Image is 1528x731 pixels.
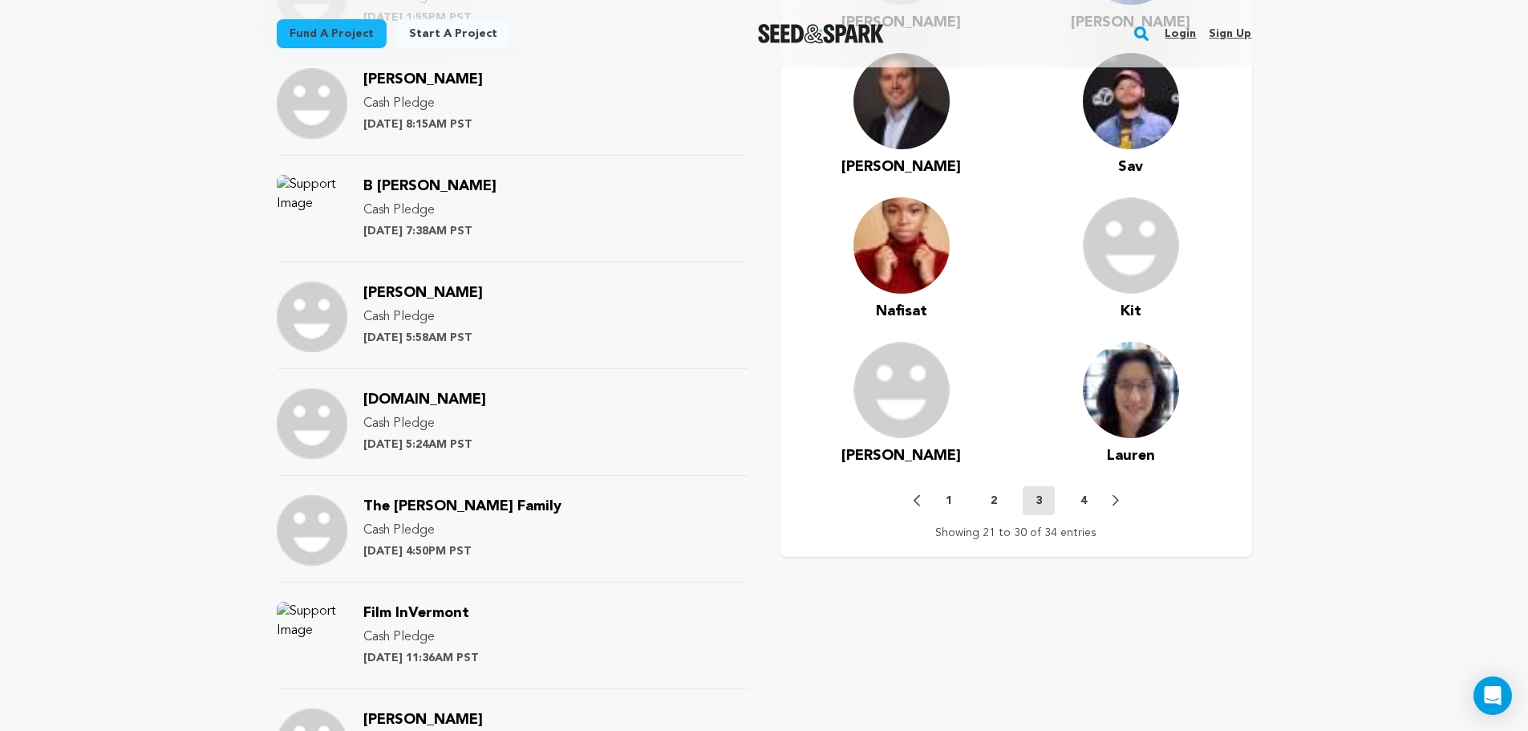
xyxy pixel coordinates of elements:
[1068,493,1100,509] button: 4
[1118,160,1143,174] span: Sav
[363,607,469,620] a: Film InVermont
[363,286,483,300] span: [PERSON_NAME]
[1036,493,1042,509] p: 3
[363,94,483,113] p: Cash Pledge
[1080,493,1087,509] p: 4
[363,330,483,346] p: [DATE] 5:58AM PST
[363,223,496,239] p: [DATE] 7:38AM PST
[363,499,561,514] span: The [PERSON_NAME] Family
[363,287,483,300] a: [PERSON_NAME]
[841,449,961,463] span: [PERSON_NAME]
[1083,53,1179,149] img: a8e66252df4e13fe.jpg
[363,116,483,132] p: [DATE] 8:15AM PST
[1083,197,1179,294] img: user.png
[363,394,486,407] a: [DOMAIN_NAME]
[1083,342,1179,438] img: 105c4993ef4c60d2.jpg
[1107,449,1155,463] span: Lauren
[1118,156,1143,178] a: Sav
[363,414,486,433] p: Cash Pledge
[277,602,347,672] img: Support Image
[363,74,483,87] a: [PERSON_NAME]
[363,181,496,193] a: B [PERSON_NAME]
[277,19,387,48] a: Fund a project
[277,388,347,459] img: Support Image
[363,713,483,727] span: [PERSON_NAME]
[876,304,927,319] span: Nafisat
[841,156,961,178] a: [PERSON_NAME]
[363,521,561,540] p: Cash Pledge
[1165,21,1196,47] a: Login
[1121,300,1141,323] a: Kit
[876,300,927,323] a: Nafisat
[363,392,486,407] span: [DOMAIN_NAME]
[277,175,347,246] img: Support Image
[363,437,486,453] p: [DATE] 5:24AM PST
[1209,21,1251,47] a: Sign up
[396,19,510,48] a: Start a project
[933,493,965,509] button: 1
[277,68,347,139] img: Support Image
[1023,486,1055,515] button: 3
[363,714,483,727] a: [PERSON_NAME]
[277,282,347,352] img: Support Image
[853,197,950,294] img: 9520a7da166437e6.jpg
[978,493,1010,509] button: 2
[946,493,952,509] p: 1
[363,606,469,620] span: Film InVermont
[363,501,561,514] a: The [PERSON_NAME] Family
[853,342,950,438] img: user.png
[841,160,961,174] span: [PERSON_NAME]
[1121,304,1141,319] span: Kit
[841,445,961,467] a: [PERSON_NAME]
[363,650,479,666] p: [DATE] 11:36AM PST
[991,493,997,509] p: 2
[363,307,483,327] p: Cash Pledge
[758,24,884,43] a: Seed&Spark Homepage
[935,525,1096,541] p: Showing 21 to 30 of 34 entries
[363,627,479,647] p: Cash Pledge
[1473,676,1512,715] div: Open Intercom Messenger
[363,72,483,87] span: [PERSON_NAME]
[1107,445,1155,467] a: Lauren
[277,495,347,566] img: Support Image
[363,543,561,559] p: [DATE] 4:50PM PST
[363,201,496,220] p: Cash Pledge
[363,179,496,193] span: B [PERSON_NAME]
[853,53,950,149] img: 7a9a59987cded4ff.jpg
[758,24,884,43] img: Seed&Spark Logo Dark Mode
